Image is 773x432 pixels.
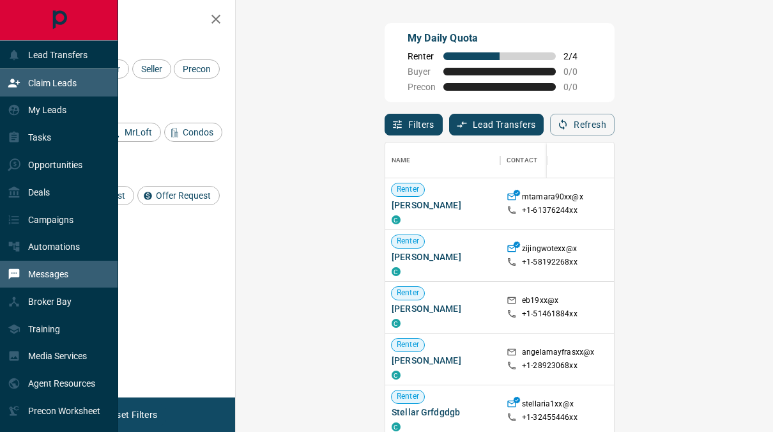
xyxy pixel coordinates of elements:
p: +1- 32455446xx [522,412,578,423]
button: Refresh [550,114,615,135]
span: Condos [178,127,218,137]
span: [PERSON_NAME] [392,199,494,212]
div: Contact [507,143,537,178]
span: Renter [392,339,424,350]
p: stellaria1xx@x [522,399,574,412]
div: Seller [132,59,171,79]
span: 0 / 0 [563,82,592,92]
span: Renter [392,184,424,195]
p: angelamayfrasxx@x [522,347,594,360]
span: [PERSON_NAME] [392,302,494,315]
div: condos.ca [392,422,401,431]
span: Renter [408,51,436,61]
span: Buyer [408,66,436,77]
span: [PERSON_NAME] [392,354,494,367]
span: 2 / 4 [563,51,592,61]
p: +1- 51461884xx [522,309,578,320]
div: MrLoft [106,123,161,142]
p: +1- 58192268xx [522,257,578,268]
h2: Filters [41,13,222,28]
div: Name [385,143,500,178]
div: Name [392,143,411,178]
span: [PERSON_NAME] [392,251,494,263]
span: Offer Request [151,190,215,201]
span: 0 / 0 [563,66,592,77]
button: Lead Transfers [449,114,544,135]
span: Precon [178,64,215,74]
span: MrLoft [120,127,157,137]
span: Precon [408,82,436,92]
button: Reset Filters [97,404,165,426]
span: Renter [392,288,424,298]
div: condos.ca [392,215,401,224]
span: Renter [392,391,424,402]
span: Renter [392,236,424,247]
div: Offer Request [137,186,220,205]
p: +1- 61376244xx [522,205,578,216]
div: Precon [174,59,220,79]
p: zijingwotexx@x [522,243,577,257]
p: My Daily Quota [408,31,592,46]
span: Seller [137,64,167,74]
div: condos.ca [392,319,401,328]
p: eb19xx@x [522,295,558,309]
p: +1- 28923068xx [522,360,578,371]
button: Filters [385,114,443,135]
div: Condos [164,123,222,142]
div: condos.ca [392,371,401,380]
div: condos.ca [392,267,401,276]
p: mtamara90xx@x [522,192,583,205]
span: Stellar Grfdgdgb [392,406,494,419]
